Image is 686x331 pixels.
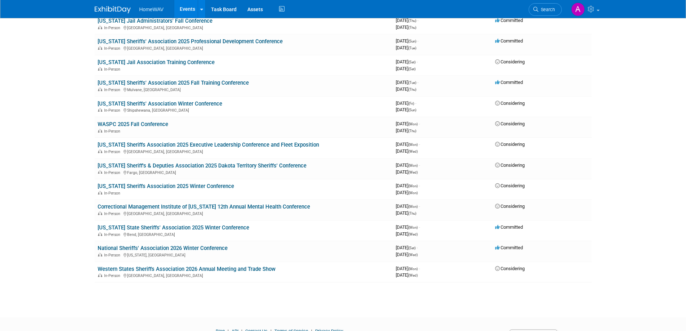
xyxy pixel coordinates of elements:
img: In-Person Event [98,232,102,236]
div: Bend, [GEOGRAPHIC_DATA] [98,231,390,237]
span: [DATE] [396,203,420,209]
a: [US_STATE] Sheriffs Association 2025 Winter Conference [98,183,234,189]
span: HomeWAV [139,6,164,12]
span: (Sat) [408,67,416,71]
div: [GEOGRAPHIC_DATA], [GEOGRAPHIC_DATA] [98,272,390,278]
span: [DATE] [396,266,420,271]
div: Shipshewana, [GEOGRAPHIC_DATA] [98,107,390,113]
span: - [417,18,418,23]
span: [DATE] [396,245,418,250]
span: - [417,80,418,85]
a: [US_STATE] Sheriff's & Deputies Association 2025 Dakota Territory Sheriffs' Conference [98,162,306,169]
span: [DATE] [396,45,416,50]
span: [DATE] [396,142,420,147]
a: Correctional Management Institute of [US_STATE] 12th Annual Mental Health Conference [98,203,310,210]
a: Search [529,3,562,16]
span: Search [538,7,555,12]
span: (Thu) [408,211,416,215]
span: [DATE] [396,128,416,133]
span: [DATE] [396,148,418,154]
span: (Tue) [408,81,416,85]
img: In-Person Event [98,129,102,133]
span: [DATE] [396,100,416,106]
a: Western States Sheriffs Association 2026 Annual Meeting and Trade Show [98,266,275,272]
div: [US_STATE], [GEOGRAPHIC_DATA] [98,252,390,258]
span: - [419,121,420,126]
span: (Wed) [408,170,418,174]
a: WASPC 2025 Fall Conference [98,121,168,128]
span: [DATE] [396,169,418,175]
span: (Wed) [408,232,418,236]
span: Considering [495,121,525,126]
span: [DATE] [396,24,416,30]
span: Considering [495,203,525,209]
a: [US_STATE] Sheriffs' Association 2025 Fall Training Conference [98,80,249,86]
div: Mulvane, [GEOGRAPHIC_DATA] [98,86,390,92]
span: (Thu) [408,88,416,91]
span: (Wed) [408,273,418,277]
span: (Fri) [408,102,414,106]
img: In-Person Event [98,108,102,112]
span: (Mon) [408,184,418,188]
span: In-Person [104,191,122,196]
div: [GEOGRAPHIC_DATA], [GEOGRAPHIC_DATA] [98,210,390,216]
span: - [419,224,420,230]
img: Amanda Jasper [571,3,585,16]
span: [DATE] [396,80,418,85]
span: (Mon) [408,143,418,147]
span: (Mon) [408,191,418,195]
a: [US_STATE] Sheriffs Association 2025 Executive Leadership Conference and Fleet Exposition [98,142,319,148]
span: [DATE] [396,121,420,126]
a: [US_STATE] Jail Administrators' Fall Conference [98,18,212,24]
span: (Mon) [408,205,418,209]
img: In-Person Event [98,211,102,215]
span: [DATE] [396,210,416,216]
span: (Thu) [408,19,416,23]
span: Committed [495,80,523,85]
span: Considering [495,162,525,168]
img: ExhibitDay [95,6,131,13]
span: (Mon) [408,122,418,126]
span: [DATE] [396,272,418,278]
span: - [419,142,420,147]
span: [DATE] [396,18,418,23]
span: Considering [495,183,525,188]
span: In-Person [104,46,122,51]
img: In-Person Event [98,46,102,50]
span: [DATE] [396,162,420,168]
img: In-Person Event [98,26,102,29]
img: In-Person Event [98,273,102,277]
span: [DATE] [396,38,418,44]
a: [US_STATE] Sheriffs' Association 2025 Professional Development Conference [98,38,283,45]
span: Considering [495,266,525,271]
div: [GEOGRAPHIC_DATA], [GEOGRAPHIC_DATA] [98,148,390,154]
img: In-Person Event [98,67,102,71]
span: - [419,183,420,188]
span: [DATE] [396,252,418,257]
span: - [417,245,418,250]
span: In-Person [104,129,122,134]
span: (Wed) [408,149,418,153]
span: (Sat) [408,246,416,250]
span: Committed [495,38,523,44]
span: - [419,266,420,271]
img: In-Person Event [98,149,102,153]
span: - [419,162,420,168]
div: [GEOGRAPHIC_DATA], [GEOGRAPHIC_DATA] [98,24,390,30]
a: [US_STATE] State Sheriffs' Association 2025 Winter Conference [98,224,249,231]
span: [DATE] [396,107,416,112]
span: Committed [495,245,523,250]
span: In-Person [104,88,122,92]
span: In-Person [104,232,122,237]
span: [DATE] [396,66,416,71]
span: (Sun) [408,39,416,43]
div: Fargo, [GEOGRAPHIC_DATA] [98,169,390,175]
span: - [419,203,420,209]
img: In-Person Event [98,191,102,194]
a: [US_STATE] Jail Association Training Conference [98,59,215,66]
img: In-Person Event [98,253,102,256]
span: - [415,100,416,106]
span: (Tue) [408,46,416,50]
span: In-Person [104,67,122,72]
span: (Mon) [408,267,418,271]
